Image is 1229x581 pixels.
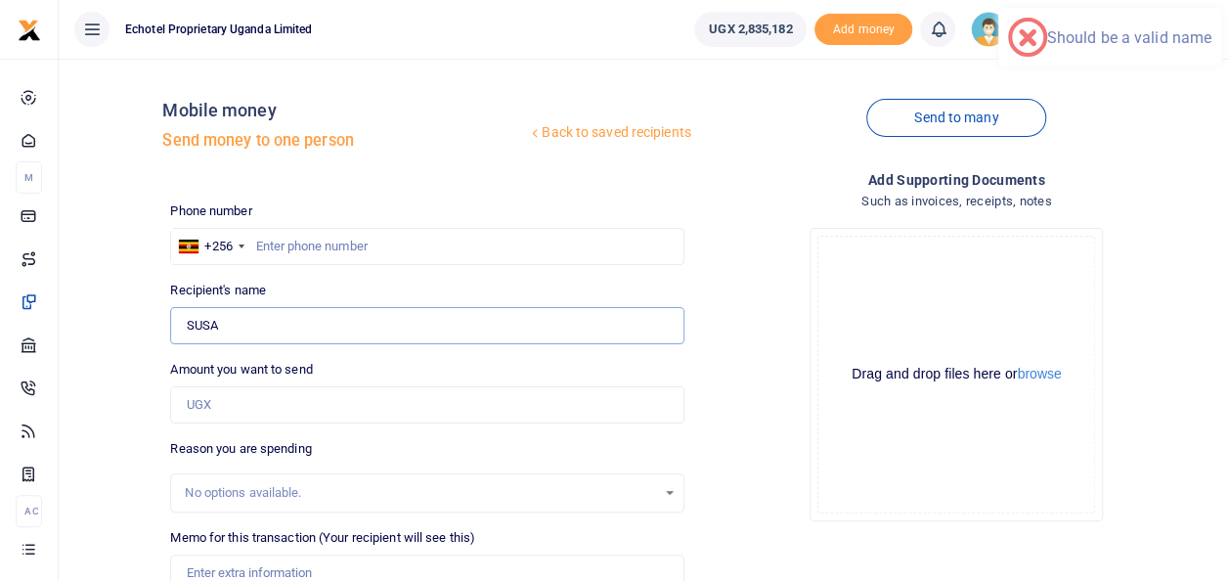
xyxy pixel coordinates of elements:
[758,559,778,580] button: Close
[709,20,792,39] span: UGX 2,835,182
[814,21,912,35] a: Add money
[18,19,41,42] img: logo-small
[686,12,814,47] li: Wallet ballance
[694,12,807,47] a: UGX 2,835,182
[117,21,320,38] span: Echotel Proprietary Uganda Limited
[818,365,1094,383] div: Drag and drop files here or
[1047,28,1211,47] div: Should be a valid name
[170,201,251,221] label: Phone number
[971,12,1213,47] a: profile-user [PERSON_NAME] Echotel Proprietary Uganda Limited
[527,115,692,151] a: Back to saved recipients
[204,237,232,256] div: +256
[1017,367,1061,380] button: browse
[170,307,683,344] input: MTN & Airtel numbers are validated
[971,12,1006,47] img: profile-user
[18,22,41,36] a: logo-small logo-large logo-large
[16,161,42,194] li: M
[162,100,527,121] h4: Mobile money
[866,99,1046,137] a: Send to many
[810,228,1103,521] div: File Uploader
[170,528,475,548] label: Memo for this transaction (Your recipient will see this)
[700,169,1213,191] h4: Add supporting Documents
[814,14,912,46] span: Add money
[16,495,42,527] li: Ac
[162,131,527,151] h5: Send money to one person
[185,483,655,503] div: No options available.
[170,386,683,424] input: UGX
[700,191,1213,212] h4: Such as invoices, receipts, notes
[171,229,249,264] div: Uganda: +256
[170,439,311,459] label: Reason you are spending
[170,281,266,300] label: Recipient's name
[170,228,683,265] input: Enter phone number
[814,14,912,46] li: Toup your wallet
[170,360,312,380] label: Amount you want to send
